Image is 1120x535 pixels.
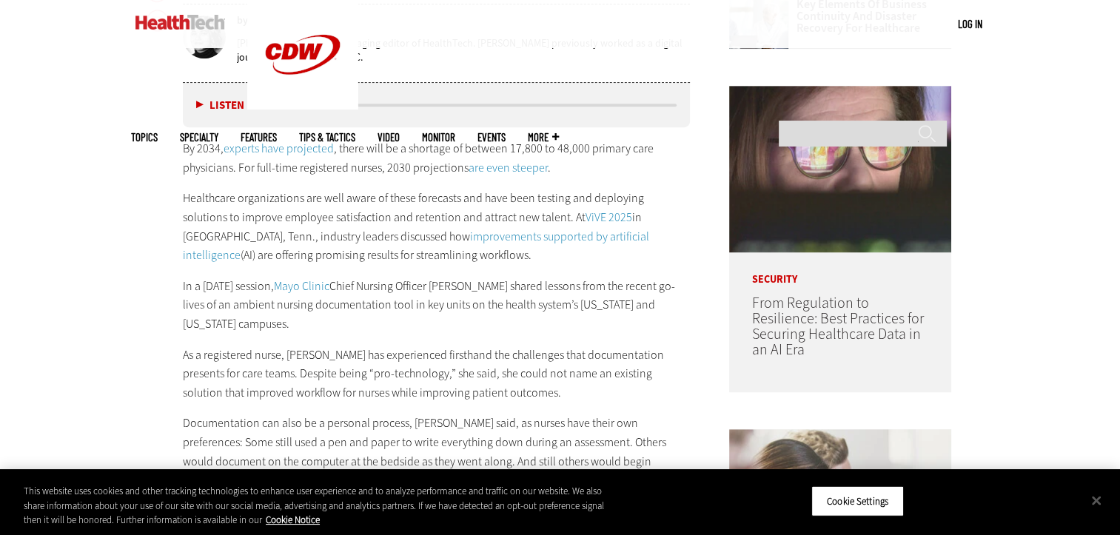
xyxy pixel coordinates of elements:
a: Video [378,132,400,143]
p: Security [729,252,951,285]
a: Events [477,132,506,143]
a: Mayo Clinic [274,278,329,294]
p: Healthcare organizations are well aware of these forecasts and have been testing and deploying so... [183,189,691,264]
a: are even steeper [469,160,548,175]
p: In a [DATE] session, Chief Nursing Officer [PERSON_NAME] shared lessons from the recent go-lives ... [183,277,691,334]
a: More information about your privacy [266,514,320,526]
a: Features [241,132,277,143]
a: Tips & Tactics [299,132,355,143]
button: Cookie Settings [811,485,904,517]
a: From Regulation to Resilience: Best Practices for Securing Healthcare Data in an AI Era [751,293,923,360]
button: Close [1080,484,1113,517]
img: woman wearing glasses looking at healthcare data on screen [729,86,951,252]
span: More [528,132,559,143]
p: As a registered nurse, [PERSON_NAME] has experienced firsthand the challenges that documentation ... [183,346,691,403]
span: Specialty [180,132,218,143]
div: This website uses cookies and other tracking technologies to enhance user experience and to analy... [24,484,616,528]
p: Documentation can also be a personal process, [PERSON_NAME] said, as nurses have their own prefer... [183,414,691,508]
a: Log in [958,17,982,30]
a: ViVE 2025 [586,209,632,225]
a: MonITor [422,132,455,143]
div: User menu [958,16,982,32]
img: Home [135,15,225,30]
span: Topics [131,132,158,143]
a: CDW [247,98,358,113]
